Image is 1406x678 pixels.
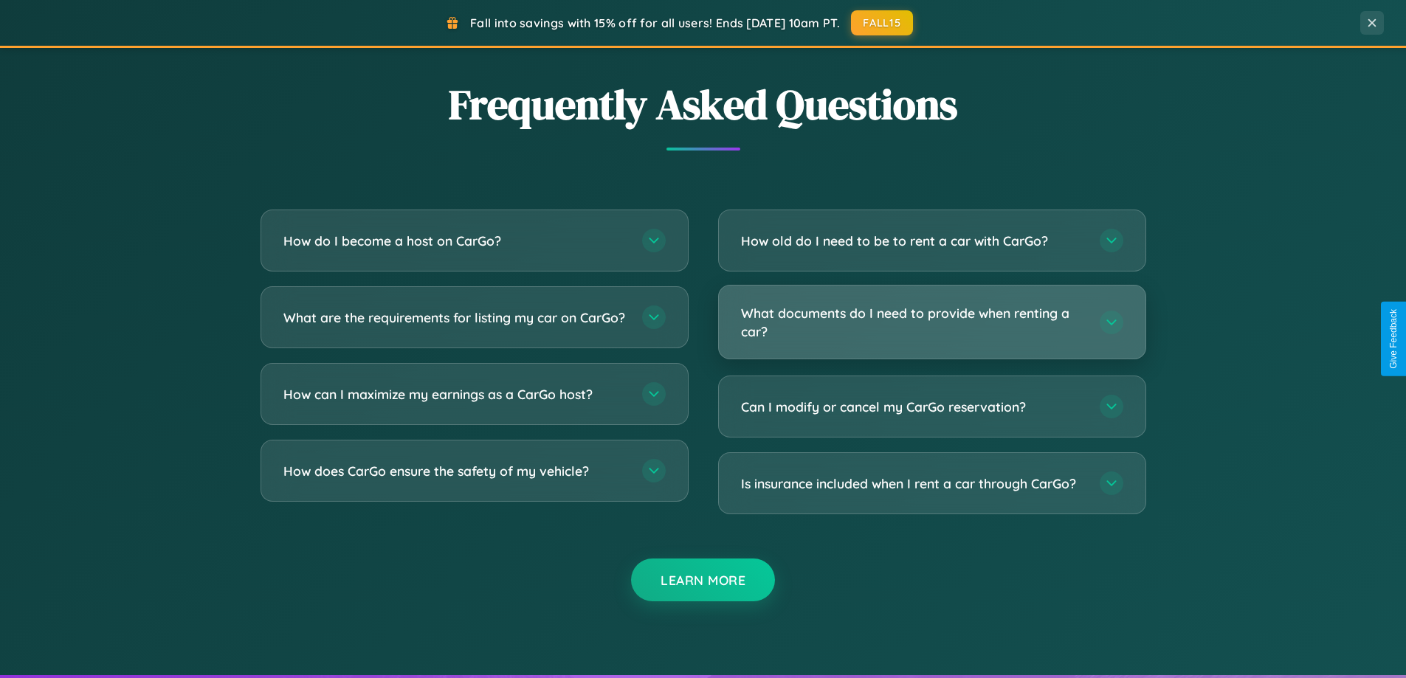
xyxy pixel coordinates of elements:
h3: Is insurance included when I rent a car through CarGo? [741,474,1085,493]
div: Give Feedback [1388,309,1399,369]
h3: What are the requirements for listing my car on CarGo? [283,308,627,327]
h3: How old do I need to be to rent a car with CarGo? [741,232,1085,250]
h3: How does CarGo ensure the safety of my vehicle? [283,462,627,480]
button: FALL15 [851,10,913,35]
button: Learn More [631,558,775,601]
h2: Frequently Asked Questions [261,76,1146,133]
h3: How can I maximize my earnings as a CarGo host? [283,385,627,404]
h3: How do I become a host on CarGo? [283,232,627,250]
h3: What documents do I need to provide when renting a car? [741,304,1085,340]
span: Fall into savings with 15% off for all users! Ends [DATE] 10am PT. [470,15,840,30]
h3: Can I modify or cancel my CarGo reservation? [741,398,1085,416]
